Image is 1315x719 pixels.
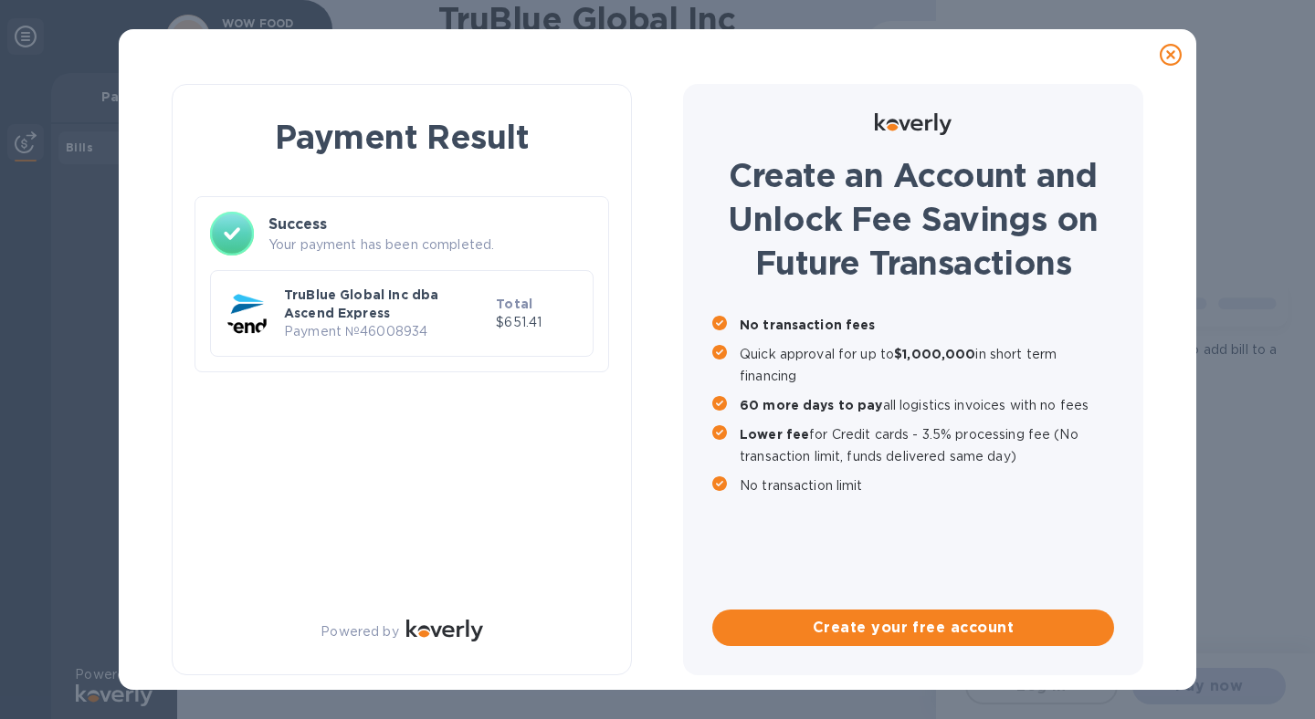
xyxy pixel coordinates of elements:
[284,286,489,322] p: TruBlue Global Inc dba Ascend Express
[496,313,578,332] p: $651.41
[202,114,602,160] h1: Payment Result
[740,427,809,442] b: Lower fee
[712,610,1114,646] button: Create your free account
[321,622,398,641] p: Powered by
[268,214,594,235] h3: Success
[740,398,883,412] b: 60 more days to pay
[496,297,532,311] b: Total
[740,394,1114,416] p: all logistics invoices with no fees
[894,347,975,361] b: $1,000,000
[740,343,1114,387] p: Quick approval for up to in short term financing
[740,474,1114,496] p: No transaction limit
[727,617,1099,639] span: Create your free account
[875,113,952,135] img: Logo
[284,322,489,341] p: Payment № 46008934
[406,620,483,641] img: Logo
[268,235,594,255] p: Your payment has been completed.
[740,423,1114,467] p: for Credit cards - 3.5% processing fee (No transaction limit, funds delivered same day)
[740,318,876,332] b: No transaction fees
[712,153,1114,285] h1: Create an Account and Unlock Fee Savings on Future Transactions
